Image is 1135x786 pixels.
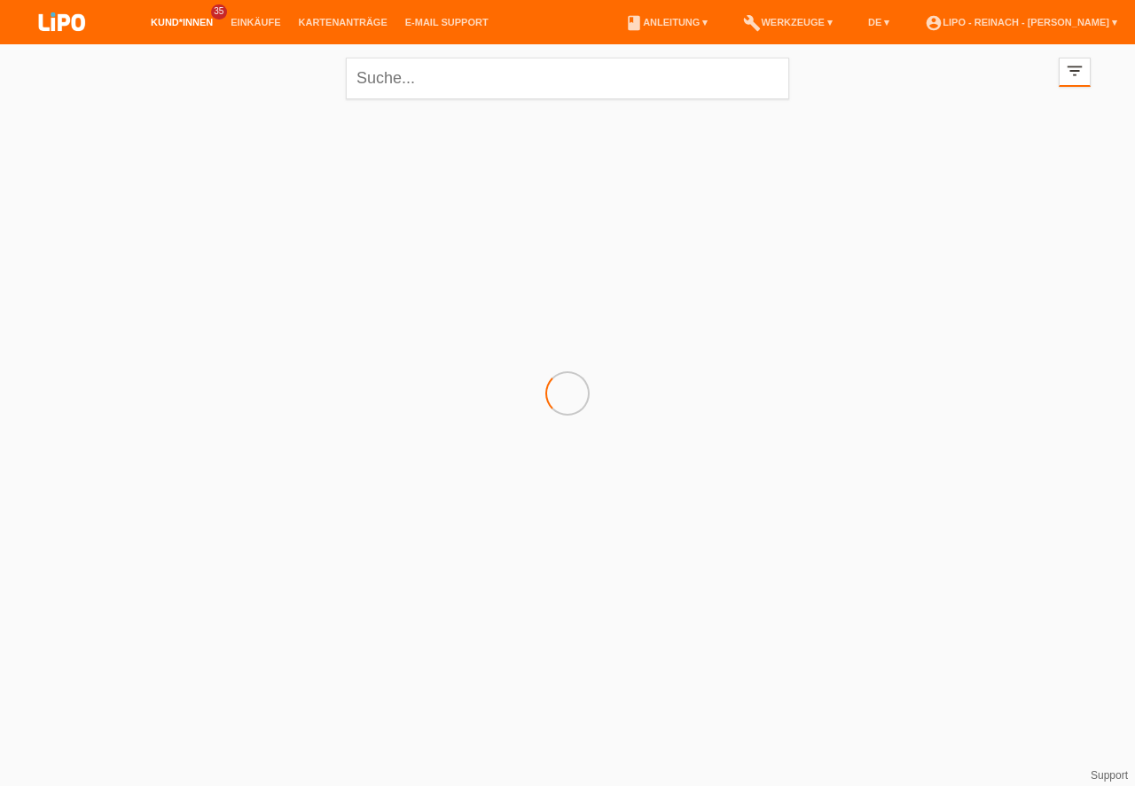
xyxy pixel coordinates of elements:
[211,4,227,19] span: 35
[142,17,222,27] a: Kund*innen
[290,17,396,27] a: Kartenanträge
[18,36,106,50] a: LIPO pay
[616,17,716,27] a: bookAnleitung ▾
[396,17,497,27] a: E-Mail Support
[859,17,898,27] a: DE ▾
[222,17,289,27] a: Einkäufe
[346,58,789,99] input: Suche...
[1065,61,1084,81] i: filter_list
[734,17,841,27] a: buildWerkzeuge ▾
[916,17,1126,27] a: account_circleLIPO - Reinach - [PERSON_NAME] ▾
[625,14,643,32] i: book
[743,14,761,32] i: build
[1091,769,1128,782] a: Support
[925,14,943,32] i: account_circle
